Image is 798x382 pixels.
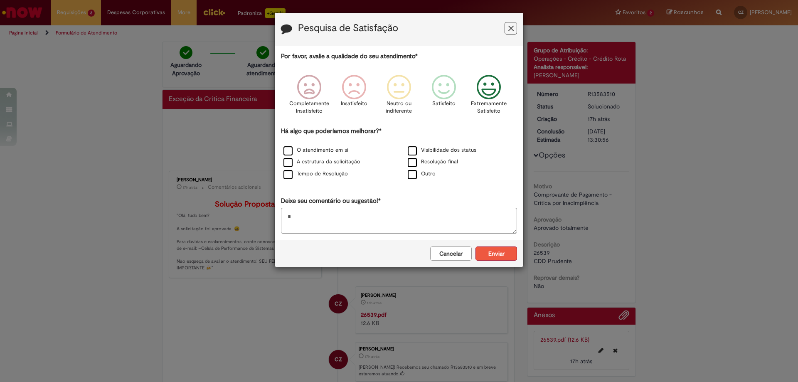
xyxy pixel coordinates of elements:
[281,197,381,205] label: Deixe seu comentário ou sugestão!*
[289,100,329,115] p: Completamente Insatisfeito
[471,100,507,115] p: Extremamente Satisfeito
[408,170,436,178] label: Outro
[423,69,465,126] div: Satisfeito
[281,127,517,180] div: Há algo que poderíamos melhorar?*
[432,100,456,108] p: Satisfeito
[378,69,420,126] div: Neutro ou indiferente
[468,69,510,126] div: Extremamente Satisfeito
[475,246,517,261] button: Enviar
[408,158,458,166] label: Resolução final
[333,69,375,126] div: Insatisfeito
[430,246,472,261] button: Cancelar
[408,146,476,154] label: Visibilidade dos status
[341,100,367,108] p: Insatisfeito
[283,146,348,154] label: O atendimento em si
[288,69,330,126] div: Completamente Insatisfeito
[283,158,360,166] label: A estrutura da solicitação
[298,23,398,34] label: Pesquisa de Satisfação
[283,170,348,178] label: Tempo de Resolução
[281,52,418,61] label: Por favor, avalie a qualidade do seu atendimento*
[384,100,414,115] p: Neutro ou indiferente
